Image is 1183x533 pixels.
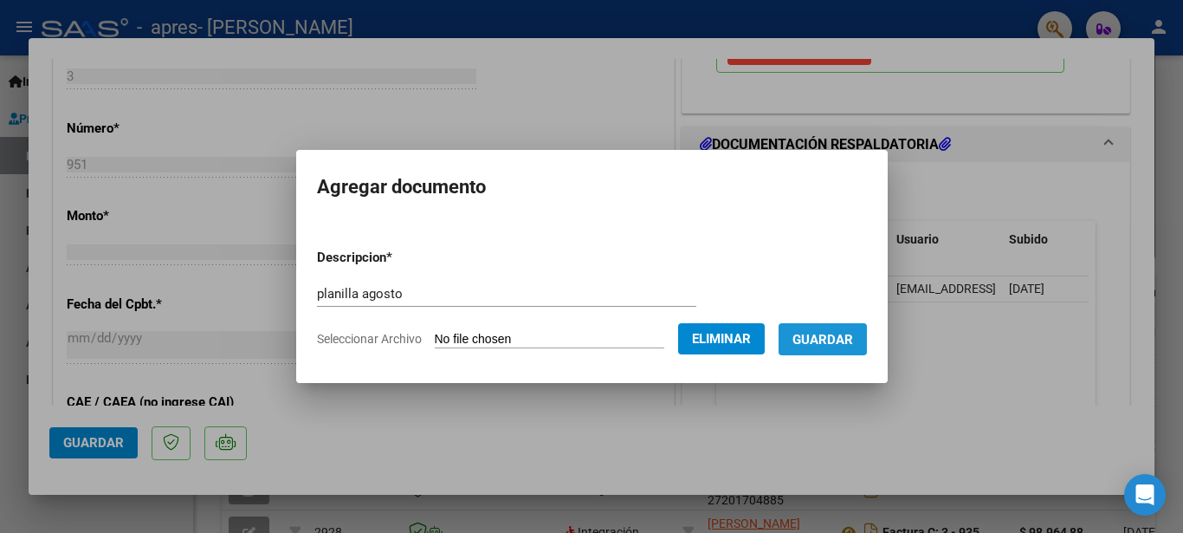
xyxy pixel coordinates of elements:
button: Eliminar [678,323,765,354]
span: Guardar [792,332,853,348]
span: Eliminar [692,331,751,347]
div: Open Intercom Messenger [1124,474,1166,516]
button: Guardar [779,323,867,355]
p: Descripcion [317,248,482,268]
span: Seleccionar Archivo [317,332,422,346]
h2: Agregar documento [317,171,867,204]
